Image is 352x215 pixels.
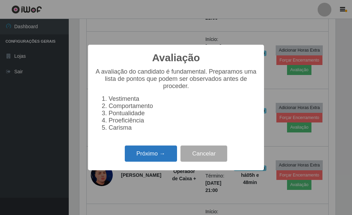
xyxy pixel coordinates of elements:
li: Carisma [109,124,257,131]
h2: Avaliação [152,52,200,64]
li: Pontualidade [109,110,257,117]
button: Próximo → [125,146,177,162]
li: Vestimenta [109,95,257,103]
button: Cancelar [180,146,227,162]
li: Comportamento [109,103,257,110]
li: Proeficiência [109,117,257,124]
p: A avaliação do candidato é fundamental. Preparamos uma lista de pontos que podem ser observados a... [95,68,257,90]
